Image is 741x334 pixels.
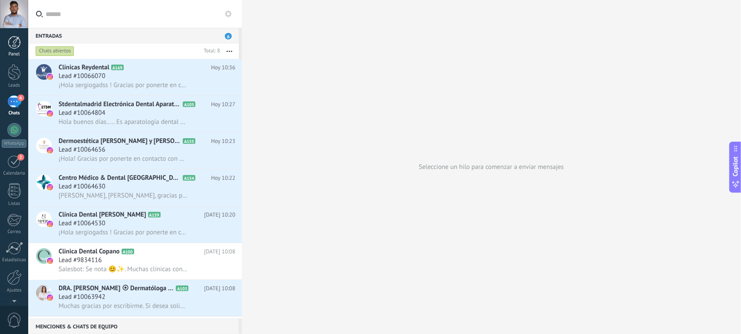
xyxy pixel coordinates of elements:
span: Hoy 10:36 [211,63,235,72]
span: Clinica Dental Copano [59,247,120,256]
a: avatariconDRA. [PERSON_NAME] ⦿ Dermatóloga [GEOGRAPHIC_DATA]A103[DATE] 10:08Lead #10063942Muchas ... [28,280,242,316]
span: Stdentalmadrid Electrónica Dental Aparatologia Dental [59,100,181,109]
img: icon [47,74,53,80]
div: Correo [2,229,27,235]
span: Hola buenos días..... Es aparatología dental nosotros nos dedicamos a la reparación de instrument... [59,118,188,126]
span: Lead #10064656 [59,146,105,154]
div: Menciones & Chats de equipo [28,318,239,334]
a: avatariconClínica Dental [PERSON_NAME]A139[DATE] 10:20Lead #10064530¡Hola sergiogadss ! Gracias p... [28,206,242,243]
span: DRA. [PERSON_NAME] ⦿ Dermatóloga [GEOGRAPHIC_DATA] [59,284,174,293]
span: Centro Médico & Dental [GEOGRAPHIC_DATA][PERSON_NAME][PERSON_NAME] [59,174,181,182]
img: icon [47,295,53,301]
div: Ajustes [2,288,27,293]
div: Leads [2,83,27,88]
span: Dermoestética [PERSON_NAME] y [PERSON_NAME] [59,137,181,146]
div: Calendario [2,171,27,176]
span: Copilot [731,156,740,176]
img: icon [47,110,53,117]
button: Más [220,43,239,59]
span: Clínica Dental [PERSON_NAME] [59,211,146,219]
div: Estadísticas [2,257,27,263]
span: Hoy 10:22 [211,174,235,182]
a: avatariconClinica Dental CopanoA100[DATE] 10:08Lead #9834116Salesbot: Se nota 😊✨. Muchas clínicas... [28,243,242,279]
img: icon [47,184,53,190]
span: A139 [148,212,161,217]
span: A169 [111,65,124,70]
span: Lead #10066070 [59,72,105,81]
a: avatariconDermoestética [PERSON_NAME] y [PERSON_NAME]A155Hoy 10:23Lead #10064656¡Hola! Gracias po... [28,133,242,169]
div: Total: 8 [201,47,220,55]
div: WhatsApp [2,139,26,148]
span: A100 [122,249,134,254]
span: [PERSON_NAME], [PERSON_NAME], gracias por su mensaje, le responderemos lo más pronto posible. Par... [59,191,188,200]
span: Hoy 10:23 [211,137,235,146]
div: Chats abiertos [36,46,74,56]
span: Lead #10064630 [59,182,105,191]
span: Lead #9834116 [59,256,102,265]
a: avatariconCentro Médico & Dental [GEOGRAPHIC_DATA][PERSON_NAME][PERSON_NAME]A154Hoy 10:22Lead #10... [28,169,242,206]
span: Salesbot: Se nota 😊✨. Muchas clínicas con las que hablo empiezan igual, construyendo esa confianz... [59,265,188,273]
span: 2 [17,154,24,161]
div: Listas [2,201,27,207]
div: Entradas [28,28,239,43]
span: Lead #10064530 [59,219,105,228]
span: A155 [183,138,195,144]
span: ¡Hola! Gracias por ponerte en contacto con nosotros. Hemos recibido tu mensaje y agradecemos tu i... [59,155,188,163]
span: [DATE] 10:20 [204,211,235,219]
span: Lead #10063942 [59,293,105,302]
span: Muchas gracias por escribirme. Si desea solicitar una cita conmigo, puede hacerlo en [GEOGRAPHIC_... [59,302,188,310]
span: [DATE] 10:08 [204,247,235,256]
img: icon [47,221,53,227]
span: ¡Hola sergiogadss ! Gracias por ponerte en contacto con nosotros. Hemos recibido tu mensaje y agr... [59,81,188,89]
a: avatariconStdentalmadrid Electrónica Dental Aparatologia DentalA105Hoy 10:27Lead #10064804Hola bu... [28,96,242,132]
span: Hoy 10:27 [211,100,235,109]
div: Panel [2,52,27,57]
span: A105 [183,101,195,107]
span: A154 [183,175,195,181]
span: A103 [176,285,188,291]
div: Chats [2,110,27,116]
img: icon [47,258,53,264]
span: ¡Hola sergiogadss ! Gracias por ponerte en contacto con nosotros. Hemos recibido tu mensaje y agr... [59,228,188,237]
img: icon [47,147,53,153]
a: avatariconClínicas ReydentalA169Hoy 10:36Lead #10066070¡Hola sergiogadss ! Gracias por ponerte en... [28,59,242,95]
span: 6 [225,33,232,39]
span: [DATE] 10:08 [204,284,235,293]
span: 6 [17,94,24,101]
span: Clínicas Reydental [59,63,109,72]
span: Lead #10064804 [59,109,105,117]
